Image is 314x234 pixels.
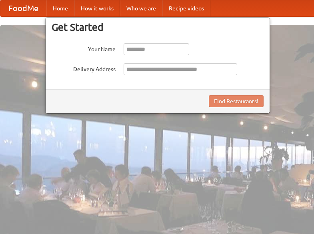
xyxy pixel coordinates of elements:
[52,63,116,73] label: Delivery Address
[120,0,162,16] a: Who we are
[52,43,116,53] label: Your Name
[162,0,210,16] a: Recipe videos
[209,95,264,107] button: Find Restaurants!
[0,0,46,16] a: FoodMe
[52,21,264,33] h3: Get Started
[46,0,74,16] a: Home
[74,0,120,16] a: How it works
